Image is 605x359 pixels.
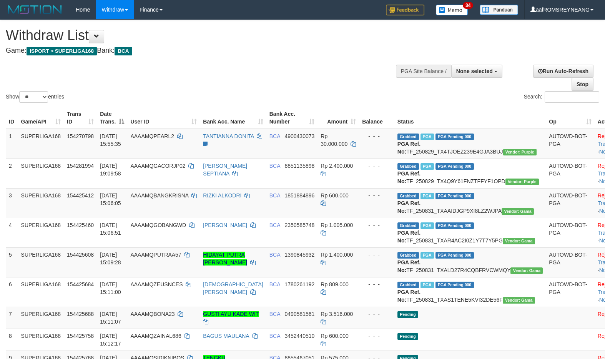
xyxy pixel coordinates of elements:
span: Copy 1851884896 to clipboard [284,192,314,199]
span: PGA Pending [435,282,474,288]
span: Rp 3.516.000 [321,311,353,317]
b: PGA Ref. No: [397,289,421,303]
span: Copy 4900430073 to clipboard [284,133,314,139]
td: 6 [6,277,18,307]
b: PGA Ref. No: [397,200,421,214]
span: Rp 2.400.000 [321,163,353,169]
h4: Game: Bank: [6,47,396,55]
th: ID [6,107,18,129]
th: Bank Acc. Name: activate to sort column ascending [200,107,266,129]
span: AAAAMQPEARL2 [130,133,174,139]
span: Marked by aafsoycanthlai [421,222,434,229]
span: Vendor URL: https://trx31.1velocity.biz [503,297,535,304]
a: HIDAYAT PUTRA [PERSON_NAME] [203,252,247,265]
h1: Withdraw List [6,28,396,43]
td: TF_250831_TXAR4AC2I0Z1Y7T7Y5PG [394,218,546,247]
div: - - - [362,221,391,229]
span: Rp 809.000 [321,281,348,287]
select: Showentries [19,91,48,103]
th: Op: activate to sort column ascending [546,107,595,129]
span: PGA Pending [435,134,474,140]
a: Run Auto-Refresh [533,65,593,78]
span: Pending [397,333,418,340]
span: BCA [269,192,280,199]
td: TF_250831_TXAS1TENE5KVI32DE56F [394,277,546,307]
a: [DEMOGRAPHIC_DATA][PERSON_NAME] [203,281,263,295]
span: 154270798 [67,133,94,139]
span: Rp 600.000 [321,333,348,339]
td: TF_250829_TX4Q9Y61FNZTFFYF1OPD [394,159,546,188]
span: Marked by aafsoycanthlai [421,193,434,199]
span: Grabbed [397,252,419,259]
a: [PERSON_NAME] [203,222,247,228]
span: Vendor URL: https://trx31.1velocity.biz [502,208,534,215]
span: Marked by aafsoycanthlai [421,252,434,259]
th: Bank Acc. Number: activate to sort column ascending [266,107,318,129]
span: AAAAMQPUTRAA57 [130,252,181,258]
div: - - - [362,251,391,259]
span: 154425608 [67,252,94,258]
span: BCA [269,311,280,317]
a: BAGUS MAULANA [203,333,249,339]
img: MOTION_logo.png [6,4,64,15]
th: Balance [359,107,394,129]
span: AAAAMQGACORJP02 [130,163,185,169]
span: 154425758 [67,333,94,339]
span: [DATE] 15:11:00 [100,281,121,295]
img: Feedback.jpg [386,5,424,15]
span: Grabbed [397,134,419,140]
span: 154425412 [67,192,94,199]
td: 1 [6,129,18,159]
div: - - - [362,132,391,140]
span: PGA Pending [435,222,474,229]
span: Pending [397,311,418,318]
span: Rp 600.000 [321,192,348,199]
a: GUSTI AYU KADE WIT [203,311,259,317]
span: Rp 1.400.000 [321,252,353,258]
span: 154425688 [67,311,94,317]
span: AAAAMQZAINAL686 [130,333,181,339]
label: Show entries [6,91,64,103]
span: Copy 1780261192 to clipboard [284,281,314,287]
span: BCA [269,222,280,228]
b: PGA Ref. No: [397,141,421,155]
span: BCA [269,163,280,169]
th: Status [394,107,546,129]
th: Trans ID: activate to sort column ascending [64,107,97,129]
input: Search: [545,91,599,103]
td: 3 [6,188,18,218]
td: AUTOWD-BOT-PGA [546,188,595,218]
span: Rp 30.000.000 [321,133,347,147]
div: - - - [362,332,391,340]
span: BCA [269,333,280,339]
span: AAAAMQBONA23 [130,311,175,317]
span: PGA Pending [435,252,474,259]
button: None selected [451,65,502,78]
span: PGA Pending [435,163,474,170]
td: SUPERLIGA168 [18,277,64,307]
span: Copy 8851135898 to clipboard [284,163,314,169]
b: PGA Ref. No: [397,259,421,273]
span: [DATE] 15:06:05 [100,192,121,206]
span: Grabbed [397,222,419,229]
div: PGA Site Balance / [396,65,451,78]
span: Grabbed [397,282,419,288]
span: Vendor URL: https://trx4.1velocity.biz [505,179,539,185]
img: panduan.png [480,5,518,15]
a: [PERSON_NAME] SEPTIANA [203,163,247,177]
span: 34 [463,2,473,9]
td: 8 [6,329,18,351]
span: BCA [115,47,132,55]
span: Vendor URL: https://trx31.1velocity.biz [510,267,543,274]
span: [DATE] 15:55:35 [100,133,121,147]
span: AAAAMQBANGKRISNA [130,192,188,199]
span: AAAAMQGOBANGWD [130,222,186,228]
span: Copy 0490581561 to clipboard [284,311,314,317]
td: SUPERLIGA168 [18,159,64,188]
span: Copy 2350585748 to clipboard [284,222,314,228]
span: Copy 3452440510 to clipboard [284,333,314,339]
span: BCA [269,252,280,258]
td: 5 [6,247,18,277]
th: User ID: activate to sort column ascending [127,107,200,129]
div: - - - [362,162,391,170]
